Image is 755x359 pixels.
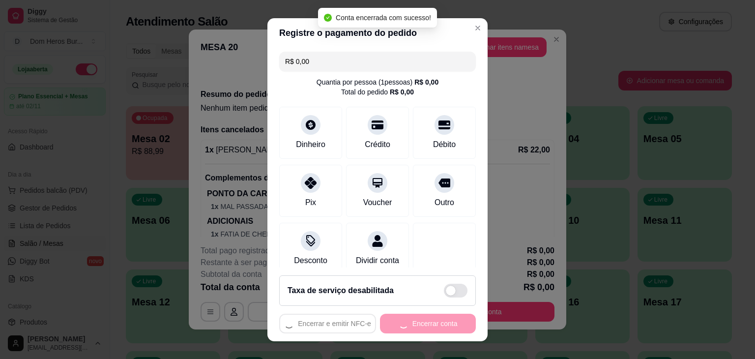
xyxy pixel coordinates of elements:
div: Desconto [294,255,327,267]
button: Close [470,20,486,36]
div: Pix [305,197,316,209]
div: Outro [435,197,454,209]
header: Registre o pagamento do pedido [267,18,488,48]
h2: Taxa de serviço desabilitada [288,285,394,297]
div: Débito [433,139,456,150]
div: Crédito [365,139,390,150]
div: R$ 0,00 [414,77,438,87]
div: Dividir conta [356,255,399,267]
span: check-circle [324,14,332,22]
div: Voucher [363,197,392,209]
div: R$ 0,00 [390,87,414,97]
div: Total do pedido [341,87,414,97]
span: Conta encerrada com sucesso! [336,14,431,22]
div: Dinheiro [296,139,325,150]
div: Quantia por pessoa ( 1 pessoas) [317,77,438,87]
input: Ex.: hambúrguer de cordeiro [285,52,470,71]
